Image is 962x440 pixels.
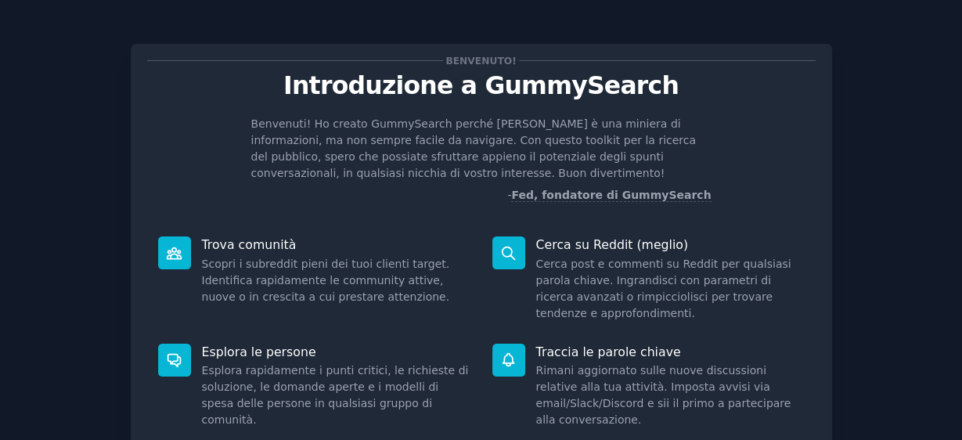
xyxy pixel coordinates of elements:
font: Cerca su Reddit (meglio) [536,237,689,252]
font: Cerca post e commenti su Reddit per qualsiasi parola chiave. Ingrandisci con parametri di ricerca... [536,258,791,319]
font: Traccia le parole chiave [536,344,681,359]
font: Scopri i subreddit pieni dei tuoi clienti target. Identifica rapidamente le community attive, nuo... [202,258,450,303]
font: - [507,189,511,201]
font: Benvenuto! [445,56,516,67]
font: Esplora le persone [202,344,316,359]
font: Introduzione a GummySearch [283,71,679,99]
font: Trova comunità [202,237,297,252]
a: Fed, fondatore di GummySearch [511,189,711,202]
font: Fed, fondatore di GummySearch [511,189,711,201]
font: Rimani aggiornato sulle nuove discussioni relative alla tua attività. Imposta avvisi via email/Sl... [536,364,791,426]
font: Esplora rapidamente i punti critici, le richieste di soluzione, le domande aperte e i modelli di ... [202,364,469,426]
font: Benvenuti! Ho creato GummySearch perché [PERSON_NAME] è una miniera di informazioni, ma non sempr... [251,117,696,179]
